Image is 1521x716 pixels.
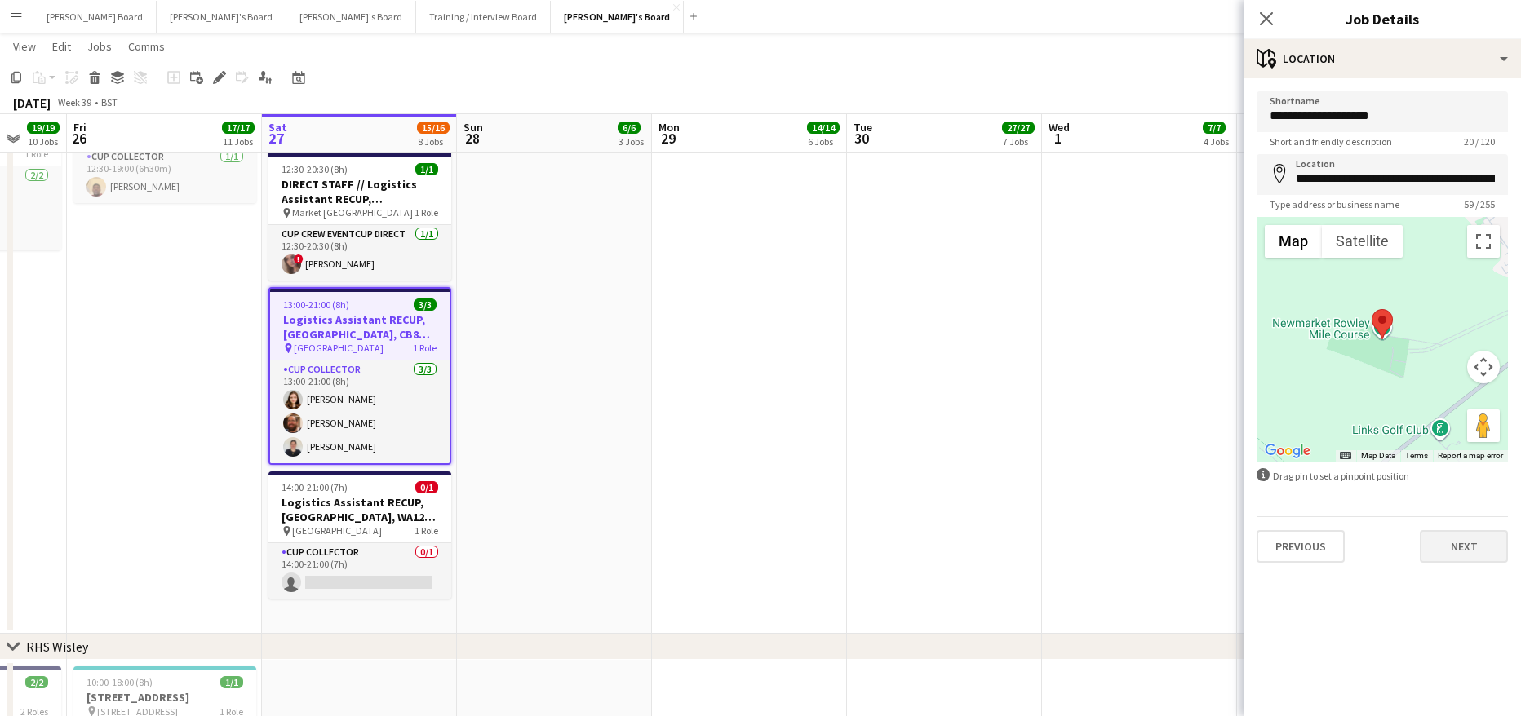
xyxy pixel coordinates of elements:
[659,120,680,135] span: Mon
[223,135,254,148] div: 11 Jobs
[128,39,165,54] span: Comms
[26,639,88,655] div: RHS Wisley
[418,135,449,148] div: 8 Jobs
[282,481,348,493] span: 14:00-21:00 (7h)
[87,39,112,54] span: Jobs
[268,495,451,524] h3: Logistics Assistant RECUP, [GEOGRAPHIC_DATA], WA12 0HQ
[25,676,48,688] span: 2/2
[13,39,36,54] span: View
[1451,198,1508,210] span: 59 / 255
[1361,450,1395,462] button: Map Data
[268,287,451,465] app-job-card: 13:00-21:00 (8h)3/3Logistics Assistant RECUP, [GEOGRAPHIC_DATA], CB8 0TF [GEOGRAPHIC_DATA]1 RoleC...
[266,129,287,148] span: 27
[1467,225,1500,258] button: Toggle fullscreen view
[24,148,48,160] span: 1 Role
[415,163,438,175] span: 1/1
[268,120,287,135] span: Sat
[1257,468,1508,484] div: Drag pin to set a pinpoint position
[220,676,243,688] span: 1/1
[1046,129,1070,148] span: 1
[268,225,451,281] app-card-role: CUP CREW EVENTCUP DIRECT1/112:30-20:30 (8h)![PERSON_NAME]
[7,36,42,57] a: View
[1405,451,1428,460] a: Terms (opens in new tab)
[1322,225,1403,258] button: Show satellite imagery
[656,129,680,148] span: 29
[1257,135,1405,148] span: Short and friendly description
[1340,450,1351,462] button: Keyboard shortcuts
[1261,440,1315,462] a: Open this area in Google Maps (opens a new window)
[27,122,60,134] span: 19/19
[1261,440,1315,462] img: Google
[86,676,153,688] span: 10:00-18:00 (8h)
[28,135,59,148] div: 10 Jobs
[73,120,86,135] span: Fri
[461,129,483,148] span: 28
[1265,225,1322,258] button: Show street map
[270,360,450,463] app-card-role: CUP COLLECTOR3/313:00-21:00 (8h)[PERSON_NAME][PERSON_NAME][PERSON_NAME]
[1257,198,1412,210] span: Type address or business name
[268,177,451,206] h3: DIRECT STAFF // Logistics Assistant RECUP, [GEOGRAPHIC_DATA]
[1244,39,1521,78] div: Location
[52,39,71,54] span: Edit
[1003,135,1034,148] div: 7 Jobs
[268,543,451,599] app-card-role: CUP COLLECTOR0/114:00-21:00 (7h)
[157,1,286,33] button: [PERSON_NAME]'s Board
[13,95,51,111] div: [DATE]
[851,129,872,148] span: 30
[54,96,95,108] span: Week 39
[1467,409,1500,442] button: Drag Pegman onto the map to open Street View
[415,524,438,537] span: 1 Role
[73,690,256,705] h3: [STREET_ADDRESS]
[807,122,840,134] span: 14/14
[294,342,384,354] span: [GEOGRAPHIC_DATA]
[268,471,451,599] app-job-card: 14:00-21:00 (7h)0/1Logistics Assistant RECUP, [GEOGRAPHIC_DATA], WA12 0HQ [GEOGRAPHIC_DATA]1 Role...
[270,312,450,342] h3: Logistics Assistant RECUP, [GEOGRAPHIC_DATA], CB8 0TF
[282,163,348,175] span: 12:30-20:30 (8h)
[286,1,416,33] button: [PERSON_NAME]'s Board
[1002,122,1035,134] span: 27/27
[268,140,451,281] app-job-card: In progress12:30-20:30 (8h)1/1DIRECT STAFF // Logistics Assistant RECUP, [GEOGRAPHIC_DATA] Market...
[1244,8,1521,29] h3: Job Details
[1203,122,1226,134] span: 7/7
[551,1,684,33] button: [PERSON_NAME]'s Board
[1257,530,1345,563] button: Previous
[73,148,256,203] app-card-role: CUP COLLECTOR1/112:30-19:00 (6h30m)[PERSON_NAME]
[416,1,551,33] button: Training / Interview Board
[101,96,118,108] div: BST
[33,1,157,33] button: [PERSON_NAME] Board
[1420,530,1508,563] button: Next
[1204,135,1229,148] div: 4 Jobs
[1467,351,1500,383] button: Map camera controls
[81,36,118,57] a: Jobs
[46,36,78,57] a: Edit
[619,135,644,148] div: 3 Jobs
[283,298,349,311] span: 13:00-21:00 (8h)
[808,135,839,148] div: 6 Jobs
[1438,451,1503,460] a: Report a map error
[1241,129,1264,148] span: 2
[414,298,437,311] span: 3/3
[292,524,382,537] span: [GEOGRAPHIC_DATA]
[292,206,413,219] span: Market [GEOGRAPHIC_DATA]
[71,129,86,148] span: 26
[415,481,438,493] span: 0/1
[854,120,872,135] span: Tue
[463,120,483,135] span: Sun
[294,254,304,264] span: !
[415,206,438,219] span: 1 Role
[1049,120,1070,135] span: Wed
[222,122,255,134] span: 17/17
[417,122,450,134] span: 15/16
[122,36,171,57] a: Comms
[413,342,437,354] span: 1 Role
[618,122,641,134] span: 6/6
[1451,135,1508,148] span: 20 / 120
